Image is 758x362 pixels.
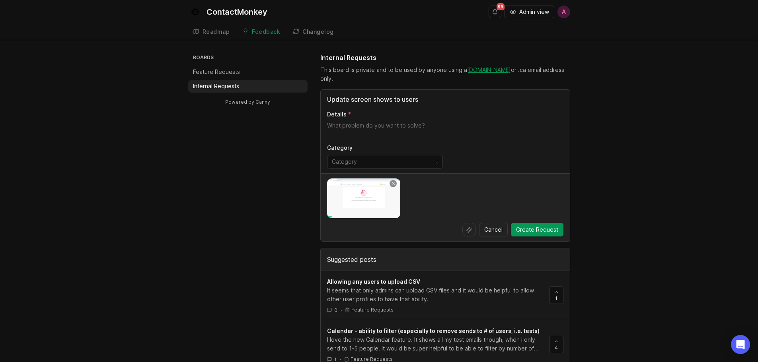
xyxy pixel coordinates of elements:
[224,97,271,106] a: Powered by Canny
[334,307,337,314] span: 0
[497,3,505,10] span: 99
[561,7,566,17] span: A
[188,5,203,19] img: ContactMonkey logo
[320,53,376,62] h1: Internal Requests
[341,307,342,314] div: ·
[731,335,750,354] div: Open Intercom Messenger
[516,226,558,234] span: Create Request
[238,24,285,40] a: Feedback
[327,95,563,104] input: Title
[203,29,230,35] div: Roadmap
[430,159,442,165] svg: toggle icon
[327,278,420,285] span: Allowing any users to upload CSV
[505,6,554,18] button: Admin view
[327,155,443,168] div: toggle menu
[191,53,308,64] h3: Boards
[207,8,267,16] div: ContactMonkey
[327,327,540,334] span: Calendar - ability to filter (especially to remove sends to # of users, i.e. tests)
[327,110,347,118] p: Details
[332,157,429,166] input: Category
[320,66,570,83] div: This board is private and to be used by anyone using a or .ca email address only.
[555,344,558,351] span: 4
[549,336,563,353] button: 4
[484,226,503,234] span: Cancel
[511,223,563,236] button: Create Request
[288,24,339,40] a: Changelog
[557,6,570,18] button: A
[252,29,280,35] div: Feedback
[549,287,563,304] button: 1
[489,6,501,18] button: Notifications
[188,66,308,78] a: Feature Requests
[302,29,334,35] div: Changelog
[467,66,511,73] a: [DOMAIN_NAME]
[327,144,443,152] p: Category
[519,8,549,16] span: Admin view
[188,80,308,93] a: Internal Requests
[327,286,543,304] div: It seems that only admins can upload CSV files and it would be helpful to allow other user profil...
[327,178,401,218] img: https://canny-assets.io/images/dcae56c228d4ee548e6b90126244b5ea.png
[327,122,563,137] textarea: Details
[327,277,549,314] a: Allowing any users to upload CSVIt seems that only admins can upload CSV files and it would be he...
[327,335,543,353] div: I love the new Calendar feature. It shows all my test emails though, when i only send to 1-5 peop...
[555,295,557,302] span: 1
[188,24,235,40] a: Roadmap
[479,223,508,236] button: Cancel
[193,82,239,90] p: Internal Requests
[321,248,570,271] div: Suggested posts
[193,68,240,76] p: Feature Requests
[351,307,394,313] p: Feature Requests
